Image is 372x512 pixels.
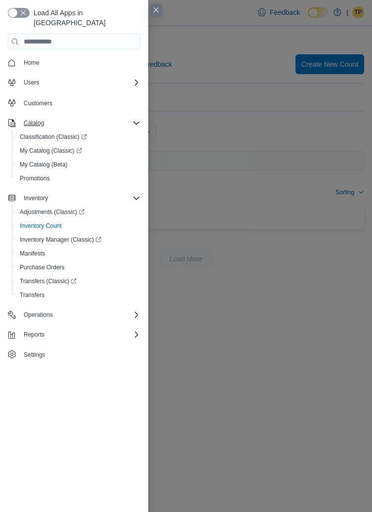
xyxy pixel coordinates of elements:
[12,260,144,274] button: Purchase Orders
[24,351,45,359] span: Settings
[150,4,162,16] button: Close this dialog
[24,99,52,107] span: Customers
[16,206,88,218] a: Adjustments (Classic)
[20,263,65,271] span: Purchase Orders
[16,234,105,246] a: Inventory Manager (Classic)
[20,208,84,216] span: Adjustments (Classic)
[4,347,144,362] button: Settings
[24,79,39,86] span: Users
[20,57,43,69] a: Home
[20,192,140,204] span: Inventory
[20,329,48,341] button: Reports
[24,59,40,67] span: Home
[20,236,101,244] span: Inventory Manager (Classic)
[4,76,144,89] button: Users
[24,119,44,127] span: Catalog
[20,309,140,321] span: Operations
[16,172,54,184] a: Promotions
[16,234,140,246] span: Inventory Manager (Classic)
[12,144,144,158] a: My Catalog (Classic)
[16,248,140,259] span: Manifests
[16,275,81,287] a: Transfers (Classic)
[16,206,140,218] span: Adjustments (Classic)
[12,233,144,247] a: Inventory Manager (Classic)
[16,159,140,171] span: My Catalog (Beta)
[20,309,57,321] button: Operations
[20,250,45,257] span: Manifests
[16,145,86,157] a: My Catalog (Classic)
[16,131,140,143] span: Classification (Classic)
[20,277,77,285] span: Transfers (Classic)
[4,308,144,322] button: Operations
[16,220,66,232] a: Inventory Count
[20,56,140,69] span: Home
[4,191,144,205] button: Inventory
[20,96,140,109] span: Customers
[16,172,140,184] span: Promotions
[20,77,140,88] span: Users
[4,328,144,341] button: Reports
[20,117,48,129] button: Catalog
[20,161,68,169] span: My Catalog (Beta)
[8,51,140,364] nav: Complex example
[20,174,50,182] span: Promotions
[12,205,144,219] a: Adjustments (Classic)
[20,349,49,361] a: Settings
[20,192,52,204] button: Inventory
[16,248,49,259] a: Manifests
[20,348,140,361] span: Settings
[20,147,82,155] span: My Catalog (Classic)
[20,77,43,88] button: Users
[4,55,144,70] button: Home
[24,194,48,202] span: Inventory
[20,133,87,141] span: Classification (Classic)
[12,219,144,233] button: Inventory Count
[16,220,140,232] span: Inventory Count
[16,289,48,301] a: Transfers
[30,8,140,28] span: Load All Apps in [GEOGRAPHIC_DATA]
[16,145,140,157] span: My Catalog (Classic)
[20,222,62,230] span: Inventory Count
[4,95,144,110] button: Customers
[20,117,140,129] span: Catalog
[24,331,44,339] span: Reports
[20,329,140,341] span: Reports
[16,261,69,273] a: Purchase Orders
[4,116,144,130] button: Catalog
[12,288,144,302] button: Transfers
[12,158,144,171] button: My Catalog (Beta)
[16,261,140,273] span: Purchase Orders
[16,289,140,301] span: Transfers
[16,159,72,171] a: My Catalog (Beta)
[12,171,144,185] button: Promotions
[20,291,44,299] span: Transfers
[12,247,144,260] button: Manifests
[12,130,144,144] a: Classification (Classic)
[12,274,144,288] a: Transfers (Classic)
[16,275,140,287] span: Transfers (Classic)
[24,311,53,319] span: Operations
[16,131,91,143] a: Classification (Classic)
[20,97,56,109] a: Customers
